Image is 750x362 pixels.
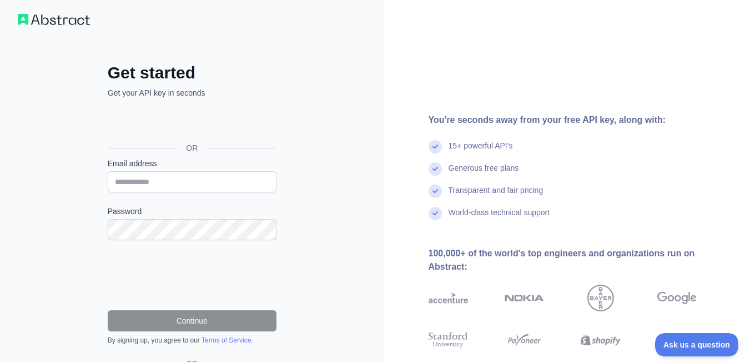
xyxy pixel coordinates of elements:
label: Email address [108,158,276,169]
button: Continue [108,310,276,331]
img: check mark [429,185,442,198]
div: Generous free plans [449,162,519,185]
div: World-class technical support [449,207,550,229]
p: Get your API key in seconds [108,87,276,98]
img: check mark [429,162,442,176]
img: bayer [587,285,614,311]
img: Workflow [18,14,90,25]
img: accenture [429,285,468,311]
label: Password [108,206,276,217]
div: 100,000+ of the world's top engineers and organizations run on Abstract: [429,247,733,274]
img: airbnb [657,330,697,350]
div: Transparent and fair pricing [449,185,543,207]
img: shopify [581,330,620,350]
iframe: Sign in with Google Button [102,111,280,135]
img: payoneer [505,330,544,350]
iframe: reCAPTCHA [108,254,276,297]
iframe: Toggle Customer Support [655,333,739,356]
span: OR [177,142,207,153]
h2: Get started [108,63,276,83]
img: stanford university [429,330,468,350]
div: You're seconds away from your free API key, along with: [429,113,733,127]
div: By signing up, you agree to our . [108,336,276,345]
a: Terms of Service [202,336,251,344]
img: check mark [429,140,442,153]
img: check mark [429,207,442,220]
div: 15+ powerful API's [449,140,513,162]
img: google [657,285,697,311]
img: nokia [505,285,544,311]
